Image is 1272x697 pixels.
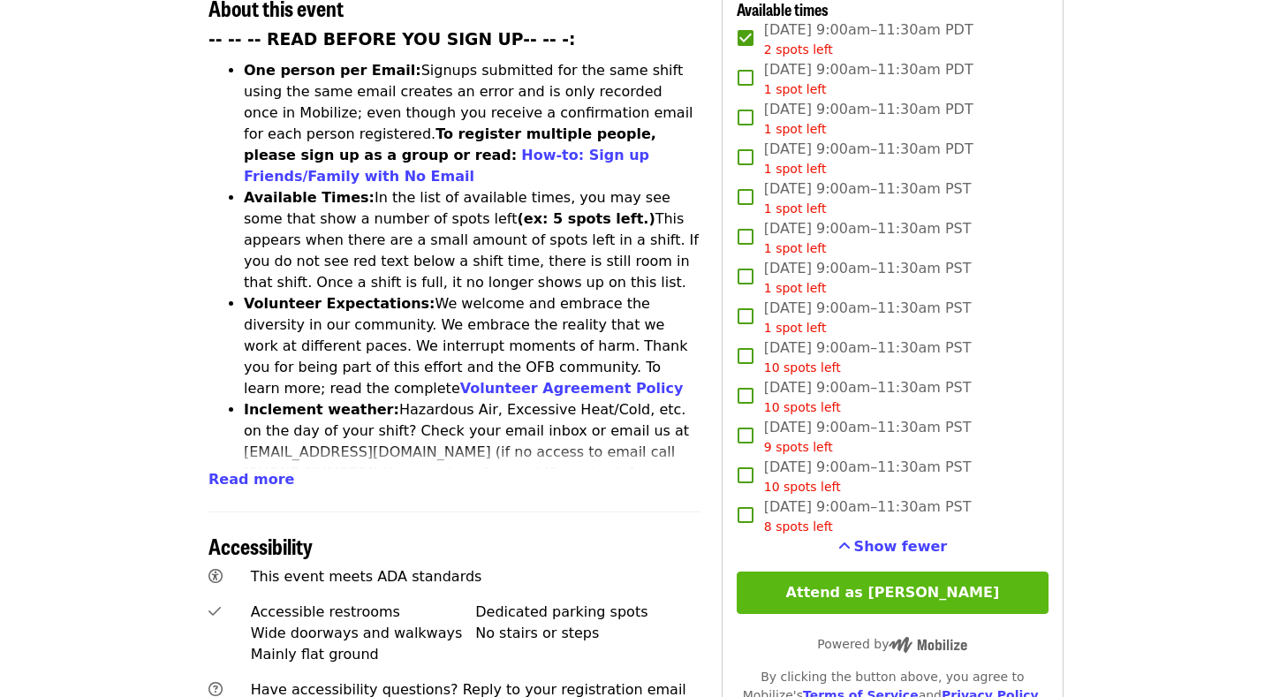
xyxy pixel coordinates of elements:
[475,602,700,623] div: Dedicated parking spots
[817,637,967,651] span: Powered by
[244,147,649,185] a: How-to: Sign up Friends/Family with No Email
[244,187,700,293] li: In the list of available times, you may see some that show a number of spots left This appears wh...
[475,623,700,644] div: No stairs or steps
[764,139,973,178] span: [DATE] 9:00am–11:30am PDT
[764,519,833,534] span: 8 spots left
[764,19,973,59] span: [DATE] 9:00am–11:30am PDT
[764,59,973,99] span: [DATE] 9:00am–11:30am PDT
[764,440,833,454] span: 9 spots left
[764,360,841,375] span: 10 spots left
[764,241,827,255] span: 1 spot left
[764,122,827,136] span: 1 spot left
[764,99,973,139] span: [DATE] 9:00am–11:30am PDT
[208,30,576,49] strong: -- -- -- READ BEFORE YOU SIGN UP-- -- -:
[208,530,313,561] span: Accessibility
[764,457,972,496] span: [DATE] 9:00am–11:30am PST
[244,399,700,505] li: Hazardous Air, Excessive Heat/Cold, etc. on the day of your shift? Check your email inbox or emai...
[764,258,972,298] span: [DATE] 9:00am–11:30am PST
[764,480,841,494] span: 10 spots left
[244,401,399,418] strong: Inclement weather:
[251,644,476,665] div: Mainly flat ground
[764,42,833,57] span: 2 spots left
[838,536,948,557] button: See more timeslots
[764,298,972,337] span: [DATE] 9:00am–11:30am PST
[764,496,972,536] span: [DATE] 9:00am–11:30am PST
[244,189,375,206] strong: Available Times:
[889,637,967,653] img: Powered by Mobilize
[208,603,221,620] i: check icon
[764,218,972,258] span: [DATE] 9:00am–11:30am PST
[764,377,972,417] span: [DATE] 9:00am–11:30am PST
[764,400,841,414] span: 10 spots left
[244,60,700,187] li: Signups submitted for the same shift using the same email creates an error and is only recorded o...
[251,623,476,644] div: Wide doorways and walkways
[764,337,972,377] span: [DATE] 9:00am–11:30am PST
[208,568,223,585] i: universal-access icon
[208,469,294,490] button: Read more
[764,321,827,335] span: 1 spot left
[244,295,435,312] strong: Volunteer Expectations:
[764,82,827,96] span: 1 spot left
[764,178,972,218] span: [DATE] 9:00am–11:30am PST
[244,125,656,163] strong: To register multiple people, please sign up as a group or read:
[251,602,476,623] div: Accessible restrooms
[460,380,684,397] a: Volunteer Agreement Policy
[244,293,700,399] li: We welcome and embrace the diversity in our community. We embrace the reality that we work at dif...
[208,471,294,488] span: Read more
[244,62,421,79] strong: One person per Email:
[854,538,948,555] span: Show fewer
[764,201,827,216] span: 1 spot left
[737,572,1049,614] button: Attend as [PERSON_NAME]
[764,162,827,176] span: 1 spot left
[517,210,655,227] strong: (ex: 5 spots left.)
[764,281,827,295] span: 1 spot left
[251,568,482,585] span: This event meets ADA standards
[764,417,972,457] span: [DATE] 9:00am–11:30am PST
